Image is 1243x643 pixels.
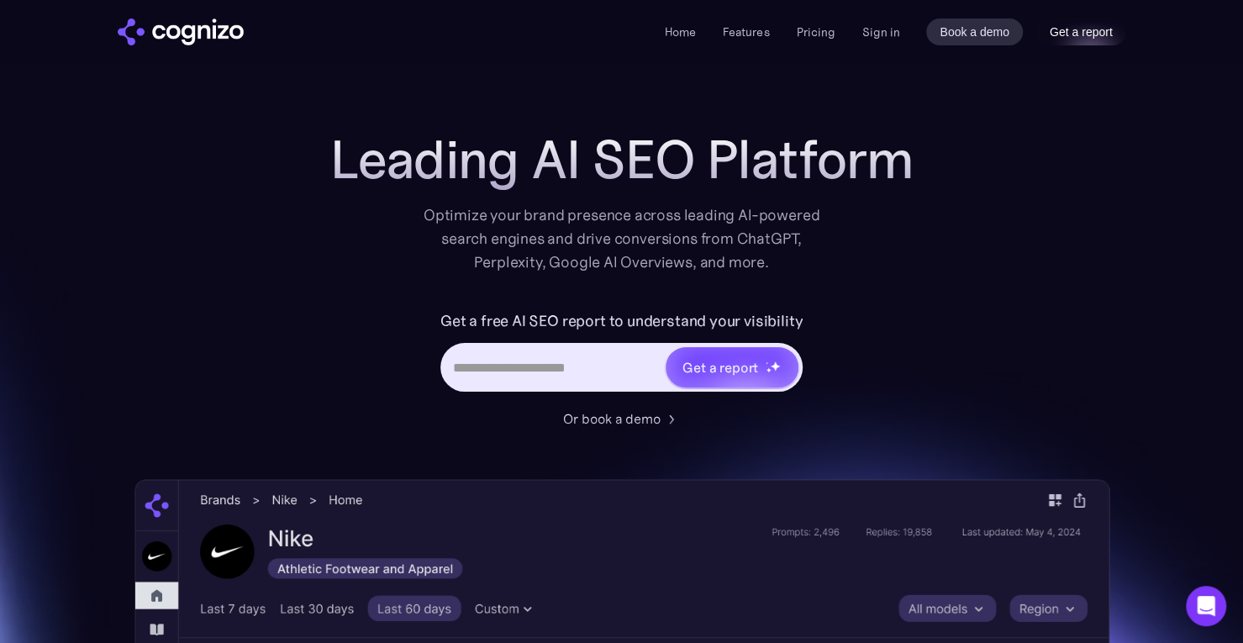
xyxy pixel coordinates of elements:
[330,129,914,190] h1: Leading AI SEO Platform
[44,44,119,57] div: Domain: [URL]
[796,24,835,40] a: Pricing
[440,308,803,335] label: Get a free AI SEO report to understand your visibility
[47,27,82,40] div: v 4.0.25
[665,24,696,40] a: Home
[664,345,800,389] a: Get a reportstarstarstar
[766,361,768,364] img: star
[27,27,40,40] img: logo_orange.svg
[723,24,769,40] a: Features
[118,18,244,45] a: home
[1036,18,1126,45] a: Get a report
[440,308,803,400] form: Hero URL Input Form
[563,408,661,429] div: Or book a demo
[861,22,899,42] a: Sign in
[118,18,244,45] img: cognizo logo
[27,44,40,57] img: website_grey.svg
[926,18,1023,45] a: Book a demo
[186,99,283,110] div: Keywords by Traffic
[415,203,829,274] div: Optimize your brand presence across leading AI-powered search engines and drive conversions from ...
[682,357,758,377] div: Get a report
[45,98,59,111] img: tab_domain_overview_orange.svg
[1186,586,1226,626] div: Open Intercom Messenger
[167,98,181,111] img: tab_keywords_by_traffic_grey.svg
[64,99,150,110] div: Domain Overview
[766,367,772,373] img: star
[563,408,681,429] a: Or book a demo
[770,361,781,372] img: star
